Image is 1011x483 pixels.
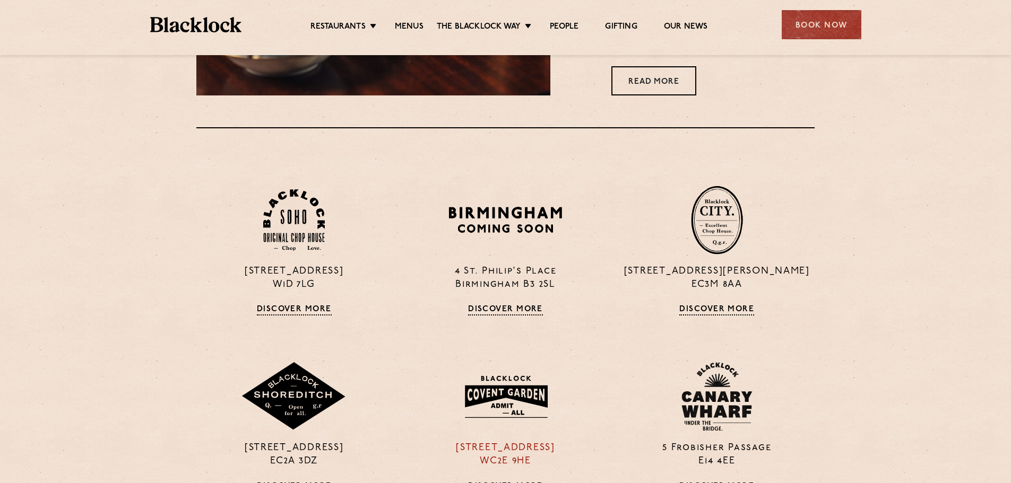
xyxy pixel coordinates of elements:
[664,22,708,33] a: Our News
[263,189,325,251] img: Soho-stamp-default.svg
[395,22,424,33] a: Menus
[619,442,815,468] p: 5 Frobisher Passage E14 4EE
[437,22,521,33] a: The Blacklock Way
[782,10,861,39] div: Book Now
[605,22,637,33] a: Gifting
[150,17,242,32] img: BL_Textured_Logo-footer-cropped.svg
[619,265,815,292] p: [STREET_ADDRESS][PERSON_NAME] EC3M 8AA
[408,265,603,292] p: 4 St. Philip's Place Birmingham B3 2SL
[447,203,564,236] img: BIRMINGHAM-P22_-e1747915156957.png
[310,22,366,33] a: Restaurants
[550,22,578,33] a: People
[691,186,743,254] img: City-stamp-default.svg
[241,362,347,431] img: Shoreditch-stamp-v2-default.svg
[681,362,753,431] img: BL_CW_Logo_Website.svg
[679,305,754,315] a: Discover More
[468,305,543,315] a: Discover More
[196,442,392,468] p: [STREET_ADDRESS] EC2A 3DZ
[454,369,557,424] img: BLA_1470_CoventGarden_Website_Solid.svg
[408,442,603,468] p: [STREET_ADDRESS] WC2E 9HE
[257,305,332,315] a: Discover More
[611,66,696,95] a: Read More
[196,265,392,292] p: [STREET_ADDRESS] W1D 7LG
